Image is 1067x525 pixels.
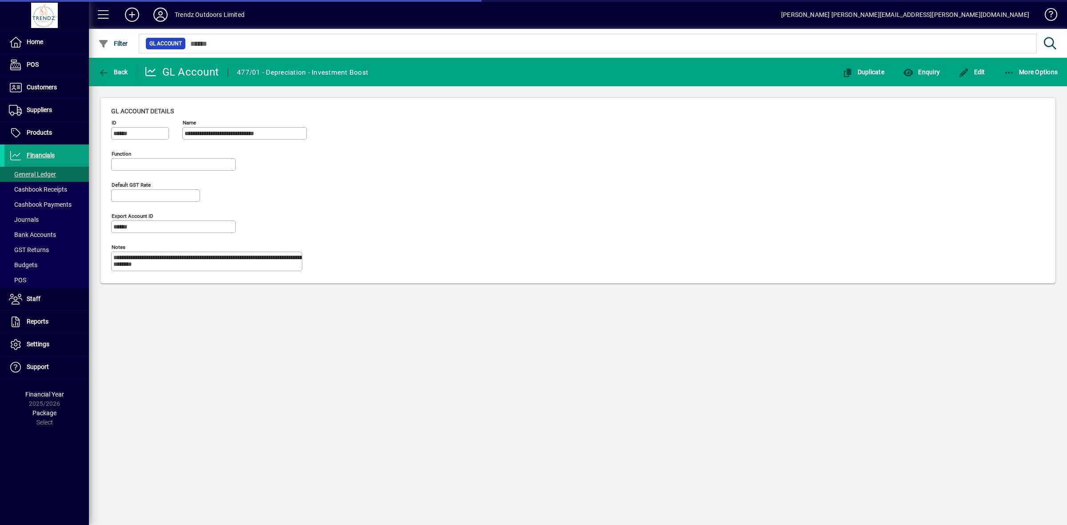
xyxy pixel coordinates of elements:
[4,227,89,242] a: Bank Accounts
[144,65,219,79] div: GL Account
[9,186,67,193] span: Cashbook Receipts
[9,216,39,223] span: Journals
[959,68,985,76] span: Edit
[111,108,174,115] span: GL account details
[175,8,245,22] div: Trendz Outdoors Limited
[112,213,153,219] mat-label: Export account ID
[27,38,43,45] span: Home
[27,363,49,370] span: Support
[112,182,151,188] mat-label: Default GST rate
[27,106,52,113] span: Suppliers
[4,167,89,182] a: General Ledger
[27,318,48,325] span: Reports
[842,68,884,76] span: Duplicate
[9,231,56,238] span: Bank Accounts
[4,182,89,197] a: Cashbook Receipts
[9,261,37,269] span: Budgets
[4,122,89,144] a: Products
[27,152,55,159] span: Financials
[25,391,64,398] span: Financial Year
[27,129,52,136] span: Products
[27,84,57,91] span: Customers
[98,68,128,76] span: Back
[4,76,89,99] a: Customers
[149,39,182,48] span: GL Account
[4,99,89,121] a: Suppliers
[1038,2,1056,31] a: Knowledge Base
[4,242,89,257] a: GST Returns
[27,61,39,68] span: POS
[4,31,89,53] a: Home
[27,341,49,348] span: Settings
[4,311,89,333] a: Reports
[98,40,128,47] span: Filter
[237,65,368,80] div: 477/01 - Depreciation - Investment Boost
[112,151,131,157] mat-label: Function
[118,7,146,23] button: Add
[4,257,89,273] a: Budgets
[9,171,56,178] span: General Ledger
[146,7,175,23] button: Profile
[112,244,125,250] mat-label: Notes
[840,64,886,80] button: Duplicate
[4,54,89,76] a: POS
[903,68,940,76] span: Enquiry
[901,64,942,80] button: Enquiry
[4,288,89,310] a: Staff
[96,64,130,80] button: Back
[27,295,40,302] span: Staff
[183,120,196,126] mat-label: Name
[112,120,116,126] mat-label: ID
[1002,64,1060,80] button: More Options
[4,333,89,356] a: Settings
[956,64,987,80] button: Edit
[4,212,89,227] a: Journals
[9,201,72,208] span: Cashbook Payments
[96,36,130,52] button: Filter
[9,246,49,253] span: GST Returns
[89,64,138,80] app-page-header-button: Back
[4,197,89,212] a: Cashbook Payments
[1004,68,1058,76] span: More Options
[9,277,26,284] span: POS
[4,273,89,288] a: POS
[32,409,56,417] span: Package
[781,8,1029,22] div: [PERSON_NAME] [PERSON_NAME][EMAIL_ADDRESS][PERSON_NAME][DOMAIN_NAME]
[4,356,89,378] a: Support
